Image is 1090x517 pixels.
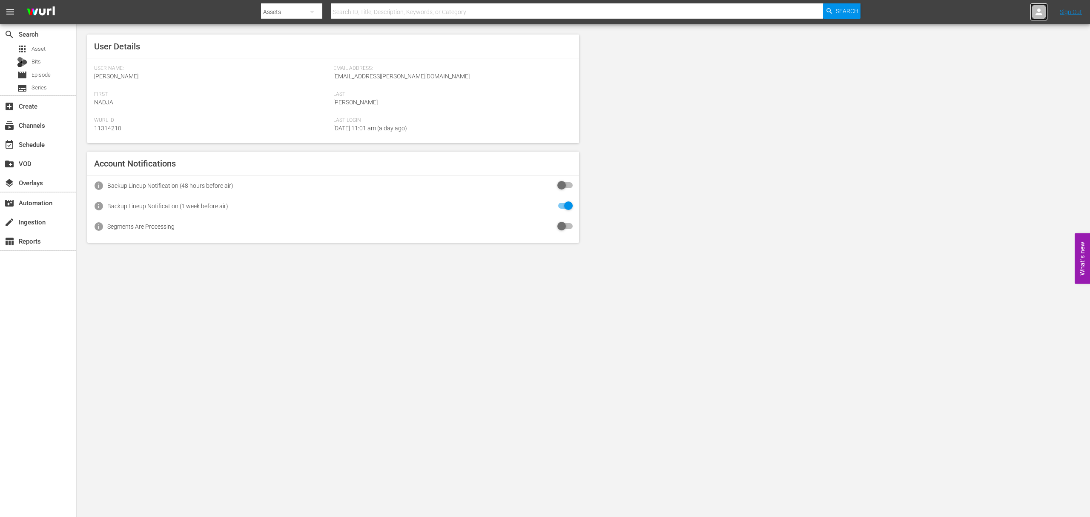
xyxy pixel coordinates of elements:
span: Last Login [333,117,568,124]
span: Series [17,83,27,93]
span: User Details [94,41,140,52]
div: Backup Lineup Notification (48 hours before air) [107,182,233,189]
span: Ingestion [4,217,14,227]
span: [EMAIL_ADDRESS][PERSON_NAME][DOMAIN_NAME] [333,73,470,80]
span: Wurl Id [94,117,329,124]
img: ans4CAIJ8jUAAAAAAAAAAAAAAAAAAAAAAAAgQb4GAAAAAAAAAAAAAAAAAAAAAAAAJMjXAAAAAAAAAAAAAAAAAAAAAAAAgAT5G... [20,2,61,22]
div: Bits [17,57,27,67]
div: Segments Are Processing [107,223,175,230]
span: Account Notifications [94,158,176,169]
span: Nadja [94,99,113,106]
span: Asset [17,44,27,54]
span: Overlays [4,178,14,188]
span: Create [4,101,14,112]
span: Asset [32,45,46,53]
span: Episode [17,70,27,80]
span: Series [32,83,47,92]
span: 11314210 [94,125,121,132]
span: VOD [4,159,14,169]
a: Sign Out [1060,9,1082,15]
span: Last [333,91,568,98]
span: Email Address: [333,65,568,72]
span: Automation [4,198,14,208]
span: [PERSON_NAME] [94,73,138,80]
span: Bits [32,57,41,66]
span: Search [836,3,858,19]
span: info [94,201,104,211]
button: Open Feedback Widget [1075,233,1090,284]
button: Search [823,3,861,19]
span: menu [5,7,15,17]
span: Reports [4,236,14,247]
span: Episode [32,71,51,79]
span: Schedule [4,140,14,150]
span: Channels [4,121,14,131]
span: Search [4,29,14,40]
span: info [94,181,104,191]
span: First [94,91,329,98]
span: info [94,221,104,232]
span: [DATE] 11:01 am (a day ago) [333,125,407,132]
div: Backup Lineup Notification (1 week before air) [107,203,228,210]
span: [PERSON_NAME] [333,99,378,106]
span: User Name: [94,65,329,72]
